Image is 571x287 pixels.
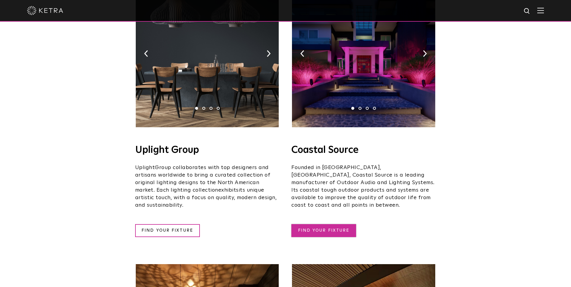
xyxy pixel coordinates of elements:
[218,187,239,193] span: exhibits
[423,50,427,57] img: arrow-right-black.svg
[144,50,148,57] img: arrow-left-black.svg
[135,187,277,208] span: its unique artistic touch, with a focus on quality, modern design, and sustainability.
[523,8,531,15] img: search icon
[135,145,280,155] h4: Uplight Group
[537,8,544,13] img: Hamburger%20Nav.svg
[135,224,200,237] a: FIND YOUR FIXTURE
[27,6,63,15] img: ketra-logo-2019-white
[291,224,356,237] a: FIND YOUR FIXTURE
[135,165,155,170] span: Uplight
[300,50,304,57] img: arrow-left-black.svg
[291,145,436,155] h4: Coastal Source
[291,165,435,208] span: Founded in [GEOGRAPHIC_DATA], [GEOGRAPHIC_DATA], Coastal Source is a leading manufacturer of Outd...
[267,50,271,57] img: arrow-right-black.svg
[135,165,271,193] span: Group collaborates with top designers and artisans worldwide to bring a curated collection of ori...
